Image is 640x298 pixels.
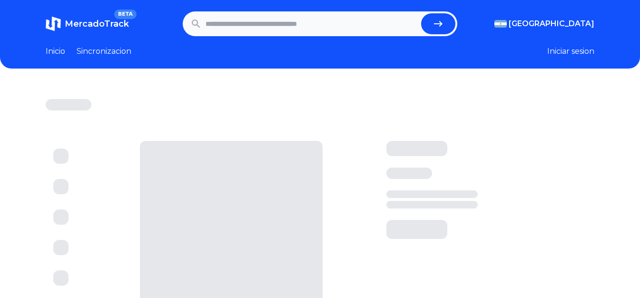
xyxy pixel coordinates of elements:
a: MercadoTrackBETA [46,16,129,31]
img: MercadoTrack [46,16,61,31]
span: [GEOGRAPHIC_DATA] [509,18,594,30]
span: MercadoTrack [65,19,129,29]
a: Inicio [46,46,65,57]
span: BETA [114,10,137,19]
button: [GEOGRAPHIC_DATA] [494,18,594,30]
img: Argentina [494,20,507,28]
button: Iniciar sesion [547,46,594,57]
a: Sincronizacion [77,46,131,57]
